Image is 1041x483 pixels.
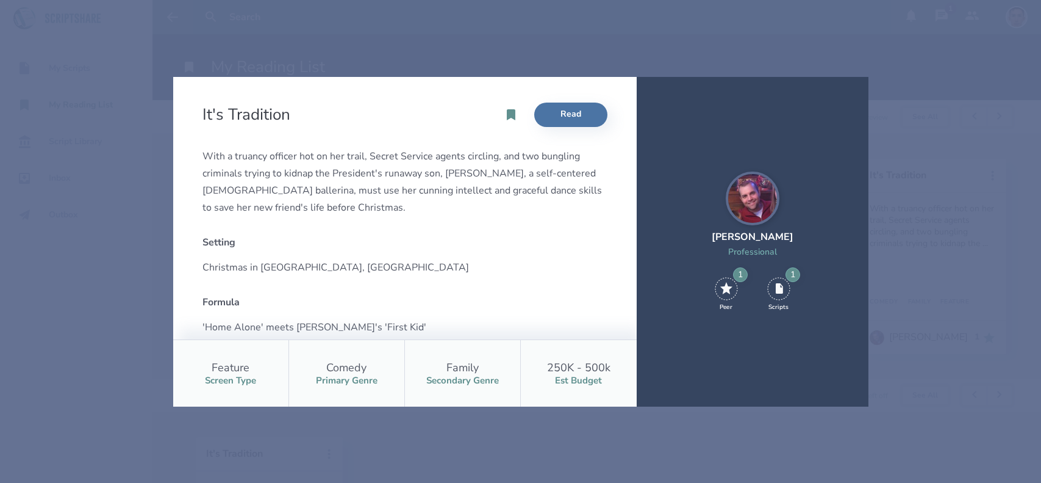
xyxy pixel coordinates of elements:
[785,267,800,282] div: 1
[767,277,790,311] div: 1 Script
[446,360,479,375] div: Family
[726,172,779,225] img: user_1718118867-crop.jpg
[712,230,793,244] div: [PERSON_NAME]
[212,360,249,375] div: Feature
[712,172,793,272] a: [PERSON_NAME]Professional
[426,375,499,387] div: Secondary Genre
[202,148,607,216] div: With a truancy officer hot on her trail, Secret Service agents circling, and two bungling crimina...
[202,236,607,249] div: Setting
[768,303,789,311] div: Scripts
[205,375,256,387] div: Screen Type
[202,259,607,276] div: Christmas in [GEOGRAPHIC_DATA], [GEOGRAPHIC_DATA]
[712,246,793,258] div: Professional
[202,319,607,336] div: 'Home Alone' meets [PERSON_NAME]'s 'First Kid'
[202,104,295,125] h2: It's Tradition
[720,303,732,311] div: Peer
[547,360,610,375] div: 250K - 500k
[326,360,367,375] div: Comedy
[202,296,607,309] div: Formula
[555,375,602,387] div: Est Budget
[733,267,748,282] div: 1
[534,103,607,127] a: Read
[316,375,377,387] div: Primary Genre
[715,277,738,311] div: 1 Recommend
